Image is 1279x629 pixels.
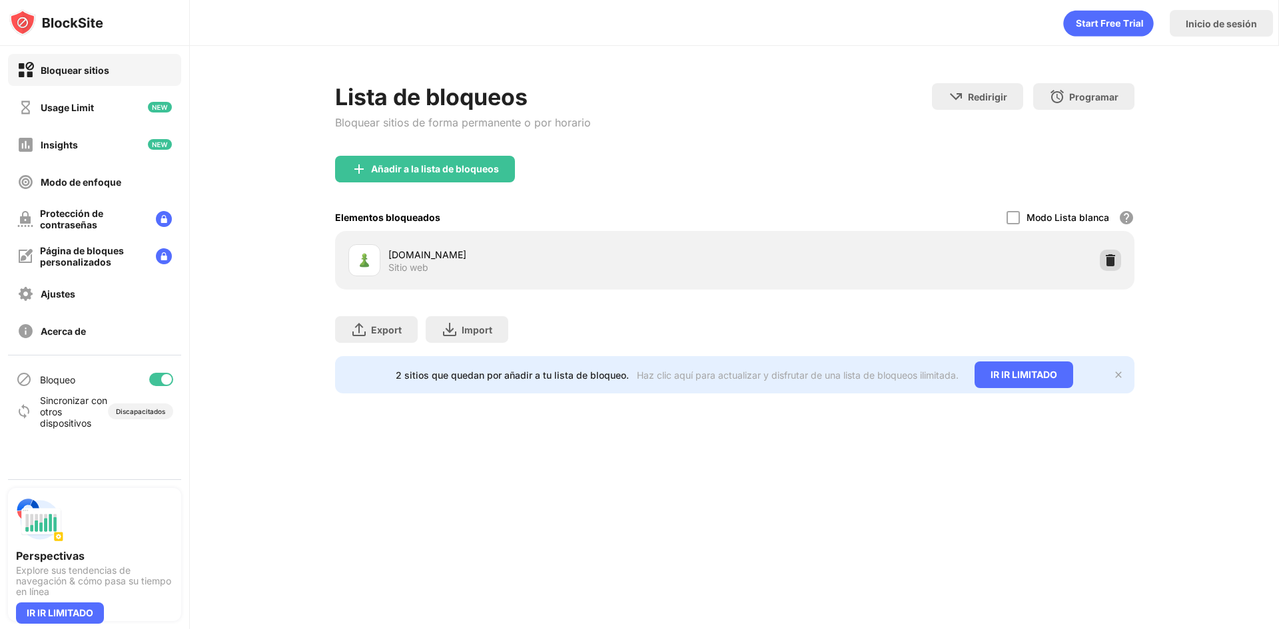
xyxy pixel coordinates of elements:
div: Redirigir [968,91,1007,103]
img: focus-off.svg [17,174,34,190]
div: IR IR LIMITADO [16,602,104,624]
div: Usage Limit [41,102,94,113]
div: Perspectivas [16,549,173,562]
img: logo-blocksite.svg [9,9,103,36]
div: Lista de bloqueos [335,83,591,110]
img: password-protection-off.svg [17,211,33,227]
div: Insights [41,139,78,150]
div: Ajustes [41,288,75,300]
img: favicons [356,252,372,268]
img: settings-off.svg [17,286,34,302]
div: Elementos bloqueados [335,212,440,223]
div: Página de bloques personalizados [40,245,145,268]
div: Añadir a la lista de bloqueos [371,164,499,174]
img: about-off.svg [17,323,34,339]
div: Bloquear sitios de forma permanente o por horario [335,116,591,129]
img: block-on.svg [17,62,34,79]
div: Modo de enfoque [41,176,121,188]
img: x-button.svg [1113,369,1124,380]
div: [DOMAIN_NAME] [388,248,735,262]
div: Bloqueo [40,374,75,385]
img: customize-block-page-off.svg [17,248,33,264]
div: animation [1063,10,1154,37]
img: insights-off.svg [17,136,34,153]
div: Sitio web [388,262,428,274]
img: sync-icon.svg [16,403,32,419]
div: Discapacitados [116,407,165,415]
div: Programar [1069,91,1118,103]
img: time-usage-off.svg [17,99,34,116]
div: Inicio de sesión [1186,18,1257,29]
div: Export [371,324,402,335]
div: Explore sus tendencias de navegación & cómo pasa su tiempo en línea [16,565,173,597]
img: push-insights.svg [16,496,64,544]
div: Acerca de [41,325,86,337]
div: Import [462,324,492,335]
div: Bloquear sitios [41,65,109,76]
img: new-icon.svg [148,102,172,112]
div: Sincronizar con otros dispositivos [40,395,108,429]
img: new-icon.svg [148,139,172,150]
img: lock-menu.svg [156,248,172,264]
div: Modo Lista blanca [1027,212,1109,223]
div: Haz clic aquí para actualizar y disfrutar de una lista de bloqueos ilimitada. [637,369,959,381]
img: blocking-icon.svg [16,371,32,387]
img: lock-menu.svg [156,211,172,227]
div: Protección de contraseñas [40,208,145,230]
div: IR IR LIMITADO [975,361,1073,388]
div: 2 sitios que quedan por añadir a tu lista de bloqueo. [396,369,629,381]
